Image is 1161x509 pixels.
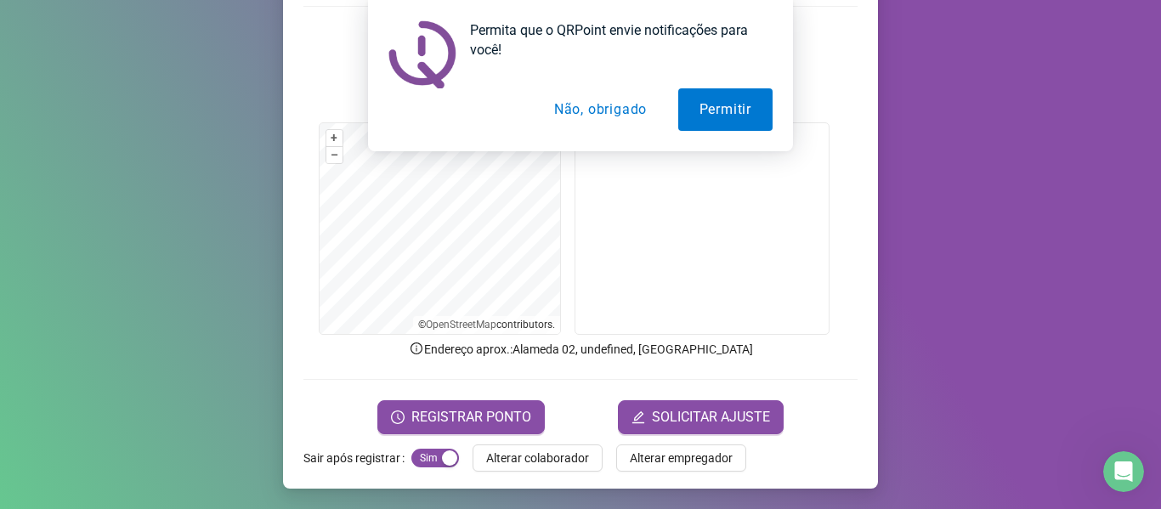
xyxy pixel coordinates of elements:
span: clock-circle [391,410,405,424]
div: Permita que o QRPoint envie notificações para você! [456,20,773,59]
span: Alterar empregador [630,449,733,467]
li: © contributors. [418,319,555,331]
button: – [326,147,343,163]
button: Não, obrigado [533,88,668,131]
span: edit [631,410,645,424]
span: REGISTRAR PONTO [411,407,531,427]
span: Alterar colaborador [486,449,589,467]
span: SOLICITAR AJUSTE [652,407,770,427]
button: Permitir [678,88,773,131]
button: REGISTRAR PONTO [377,400,545,434]
button: Alterar colaborador [473,444,603,472]
button: Alterar empregador [616,444,746,472]
a: OpenStreetMap [426,319,496,331]
label: Sair após registrar [303,444,411,472]
iframe: Intercom live chat [1103,451,1144,492]
img: notification icon [388,20,456,88]
span: info-circle [409,341,424,356]
p: Endereço aprox. : Alameda 02, undefined, [GEOGRAPHIC_DATA] [303,340,858,359]
button: editSOLICITAR AJUSTE [618,400,784,434]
